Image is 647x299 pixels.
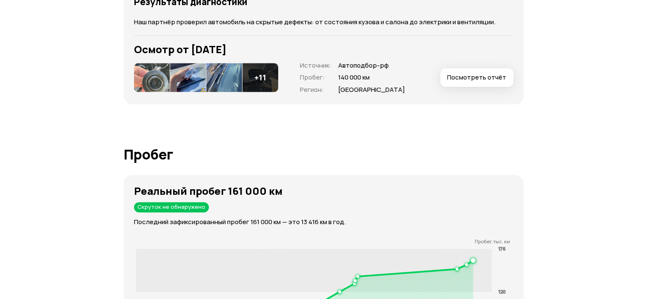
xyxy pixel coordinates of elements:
h4: + 11 [254,73,266,82]
p: Пробег, тыс. км [134,239,510,245]
span: Источник : [300,61,331,70]
strong: Реальный пробег 161 000 км [134,184,282,198]
h1: Пробег [124,147,524,162]
p: Последний зафиксированный пробег 161 000 км — это 13 416 км в год. [134,217,524,227]
span: Регион : [300,85,324,94]
h3: Осмотр от [DATE] [134,43,513,55]
img: 1.f61xx7aMJWjF5NuGwKArnjO00wahVuIn9ADpd6YHsHbzULJ-_wDkd_8C4nH_UbN_pgDjIMc.yJwOPJ81pkoWT5YsU-IdF7p... [206,63,242,92]
div: Скруток не обнаружено [134,202,209,212]
img: 1.NMITLLaMbgenD5Dpol1Js1ZfmGnA7a8enbyrHMProh6R7aJPnO6uH5O6q0qcua5KxLeoHKU.Tpw63OO4cpwk9_oQla1bvSc... [170,63,206,92]
span: Автоподбор-рф [338,61,405,70]
p: Наш партнёр проверил автомобиль на скрытые дефекты: от состояния кузова и салона до электрики и в... [134,17,513,27]
span: Пробег : [300,73,325,82]
img: 1.BGSYXraMXqEsfaBPKU8hG90tqM8Xyp7uT56bvxrMmr0ay865Fs2dux2YzrwWnJPuT8TOvy4.ESY5paeY1X6g6ch_E7NjlVz... [134,63,170,92]
tspan: 176 [499,245,506,252]
span: [GEOGRAPHIC_DATA] [338,85,405,94]
button: Посмотреть отчёт [440,68,513,87]
span: 140 000 км [338,73,405,82]
tspan: 120 [499,288,506,295]
span: Посмотреть отчёт [447,73,506,82]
